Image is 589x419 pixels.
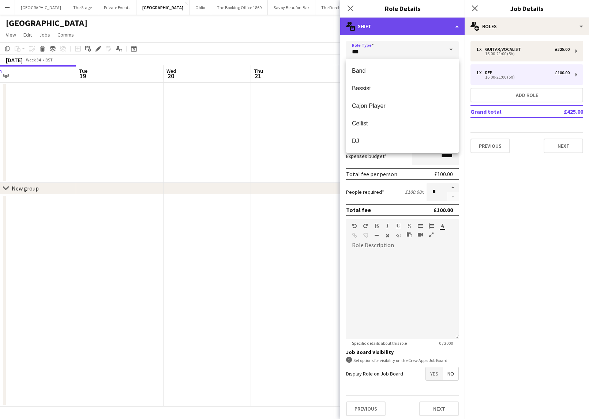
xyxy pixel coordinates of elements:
[555,47,570,52] div: £325.00
[465,4,589,13] h3: Job Details
[485,47,524,52] div: Guitar/Vocalist
[166,68,176,74] span: Wed
[15,0,67,15] button: [GEOGRAPHIC_DATA]
[57,31,74,38] span: Comms
[407,223,412,229] button: Strikethrough
[470,106,540,117] td: Grand total
[476,70,485,75] div: 1 x
[396,223,401,229] button: Underline
[443,367,458,380] span: No
[6,56,23,64] div: [DATE]
[36,30,53,39] a: Jobs
[165,72,176,80] span: 20
[433,340,459,346] span: 0 / 2000
[476,75,570,79] div: 16:00-21:00 (5h)
[426,367,443,380] span: Yes
[555,70,570,75] div: £100.00
[3,30,19,39] a: View
[346,170,397,178] div: Total fee per person
[346,153,387,159] label: Expenses budget
[346,349,459,355] h3: Job Board Visibility
[315,0,379,15] button: The Dorchester Promenade
[352,223,357,229] button: Undo
[363,223,368,229] button: Redo
[23,31,32,38] span: Edit
[352,102,453,109] span: Cajon Player
[418,223,423,229] button: Unordered List
[352,137,453,144] span: DJ
[465,18,589,35] div: Roles
[39,31,50,38] span: Jobs
[385,223,390,229] button: Italic
[254,68,263,74] span: Thu
[407,232,412,238] button: Paste as plain text
[476,47,485,52] div: 1 x
[429,223,434,229] button: Ordered List
[418,232,423,238] button: Insert video
[352,67,453,74] span: Band
[346,189,384,195] label: People required
[346,357,459,364] div: Set options for visibility on the Crew App’s Job Board
[67,0,98,15] button: The Stage
[429,232,434,238] button: Fullscreen
[352,85,453,92] span: Bassist
[470,139,510,153] button: Previous
[211,0,268,15] button: The Booking Office 1869
[346,370,403,377] label: Display Role on Job Board
[78,72,87,80] span: 19
[45,57,53,63] div: BST
[253,72,263,80] span: 21
[419,401,459,416] button: Next
[434,206,453,214] div: £100.00
[136,0,190,15] button: [GEOGRAPHIC_DATA]
[385,233,390,238] button: Clear Formatting
[24,57,42,63] span: Week 34
[340,4,465,13] h3: Role Details
[346,340,413,346] span: Specific details about this role
[374,223,379,229] button: Bold
[79,68,87,74] span: Tue
[440,223,445,229] button: Text Color
[544,139,583,153] button: Next
[55,30,77,39] a: Comms
[374,233,379,238] button: Horizontal Line
[346,206,371,214] div: Total fee
[447,183,459,192] button: Increase
[434,170,453,178] div: £100.00
[6,31,16,38] span: View
[405,189,424,195] div: £100.00 x
[268,0,315,15] button: Savoy Beaufort Bar
[20,30,35,39] a: Edit
[98,0,136,15] button: Private Events
[476,52,570,56] div: 16:00-21:00 (5h)
[12,185,39,192] div: New group
[346,401,386,416] button: Previous
[190,0,211,15] button: Oblix
[6,18,87,29] h1: [GEOGRAPHIC_DATA]
[340,18,465,35] div: Shift
[352,120,453,127] span: Cellist
[540,106,583,117] td: £425.00
[470,88,583,102] button: Add role
[396,233,401,238] button: HTML Code
[485,70,495,75] div: Rep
